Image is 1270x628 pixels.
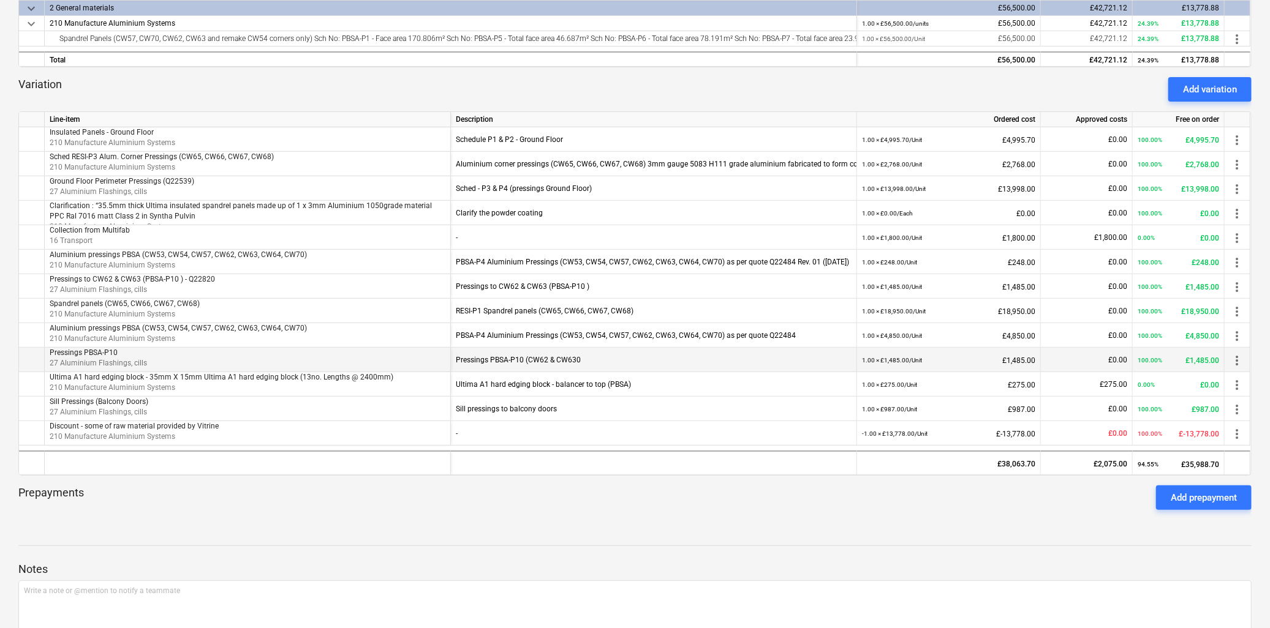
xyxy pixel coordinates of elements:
[862,372,1035,397] div: £275.00
[24,17,39,31] span: keyboard_arrow_down
[862,299,1035,324] div: £18,950.00
[862,185,926,192] small: 1.00 × £13,998.00 / Unit
[857,112,1041,127] div: Ordered cost
[50,31,852,46] div: Spandrel Panels (CW57, CW70, CW62, CW63 and remake CW54 corners only) Sch No: PBSA-P1 - Face area...
[1168,77,1252,102] button: Add variation
[1046,152,1127,176] div: £0.00
[50,128,154,136] span: Insulated Panels - Ground Floor
[50,163,175,171] span: 210 Manufacture Aluminium Systems
[1138,357,1162,364] small: 100.00%
[1138,299,1219,324] div: £18,950.00
[456,323,852,348] div: PBSA-P4 Aluminium Pressings (CW53, CW54, CW57, CW62, CW63, CW64, CW70) as per quote Q22484
[1133,112,1225,127] div: Free on order
[862,176,1035,201] div: £13,998.00
[1138,348,1219,373] div: £1,485.00
[50,250,307,259] span: Aluminium pressings PBSA (CW53, CW54, CW57, CW62, CW63, CW64, CW70)
[1046,299,1127,323] div: £0.00
[862,452,1035,476] div: £38,063.70
[50,310,175,318] span: 210 Manufacture Aluminium Systems
[1138,176,1219,201] div: £13,998.00
[1046,348,1127,372] div: £0.00
[1138,201,1219,226] div: £0.00
[1230,32,1244,47] span: more_vert
[1046,372,1127,397] div: £275.00
[1156,485,1252,510] button: Add prepayment
[1138,36,1158,42] small: 24.39%
[862,53,1035,68] div: £56,500.00
[1230,182,1244,196] span: more_vert
[1046,176,1127,201] div: £0.00
[50,299,200,308] span: Spandrel panels (CW65, CW66, CW67, CW68)
[50,201,432,220] span: Clarification : “35.5mm thick Ultima insulated spandrel panels made up of 1 x 3mm Aluminium 1050g...
[50,261,175,269] span: 210 Manufacture Aluminium Systems
[1138,274,1219,299] div: £1,485.00
[862,357,922,364] small: 1.00 × £1,485.00 / Unit
[1230,329,1244,343] span: more_vert
[1046,421,1127,446] div: £0.00
[1138,20,1158,27] small: 24.39%
[862,31,1035,47] div: £56,500.00
[862,20,929,27] small: 1.00 × £56,500.00 / units
[451,112,857,127] div: Description
[1046,452,1127,476] div: £2,075.00
[45,112,451,127] div: Line-item
[1138,452,1219,477] div: £35,988.70
[862,161,922,168] small: 1.00 × £2,768.00 / Unit
[1046,250,1127,274] div: £0.00
[1230,427,1244,441] span: more_vert
[1183,81,1237,97] div: Add variation
[862,381,917,388] small: 1.00 × £275.00 / Unit
[862,421,1035,446] div: £-13,778.00
[1046,31,1127,47] div: £42,721.12
[1230,231,1244,245] span: more_vert
[456,274,852,299] div: Pressings to CW62 & CW63 (PBSA-P10 )
[50,359,147,367] span: 27 Aluminium Flashings, cills
[862,234,922,241] small: 1.00 × £1,800.00 / Unit
[862,16,1035,31] div: £56,500.00
[862,323,1035,348] div: £4,850.00
[862,274,1035,299] div: £1,485.00
[456,201,852,225] div: Clarify the powder coating
[1138,397,1219,422] div: £987.00
[1138,372,1219,397] div: £0.00
[1138,53,1219,68] div: £13,778.88
[1138,323,1219,348] div: £4,850.00
[1046,127,1127,152] div: £0.00
[50,138,175,147] span: 210 Manufacture Aluminium Systems
[862,1,1035,16] div: £56,500.00
[862,397,1035,422] div: £987.00
[1230,378,1244,392] span: more_vert
[456,250,852,274] div: PBSA-P4 Aluminium Pressings (CW53, CW54, CW57, CW62, CW63, CW64, CW70) as per quote Q22484 Rev. 0...
[50,177,194,185] span: Ground Floor Perimeter Pressings (Q22539)
[1138,250,1219,275] div: £248.00
[862,250,1035,275] div: £248.00
[1046,201,1127,225] div: £0.00
[50,275,215,283] span: Pressings to CW62 & CW63 (PBSA-P10 ) - Q22820
[1138,161,1162,168] small: 100.00%
[50,236,93,245] span: 16 Transport
[862,201,1035,226] div: £0.00
[1138,234,1155,241] small: 0.00%
[862,259,917,266] small: 1.00 × £248.00 / Unit
[1138,406,1162,413] small: 100.00%
[50,187,147,196] span: 27 Aluminium Flashings, cills
[862,127,1035,152] div: £4,995.70
[1138,31,1219,47] div: £13,778.88
[1138,461,1158,468] small: 94.55%
[1138,185,1162,192] small: 100.00%
[862,283,922,290] small: 1.00 × £1,485.00 / Unit
[1230,402,1244,417] span: more_vert
[862,406,917,413] small: 1.00 × £987.00 / Unit
[1138,136,1162,143] small: 100.00%
[1138,283,1162,290] small: 100.00%
[1230,304,1244,319] span: more_vert
[1230,157,1244,172] span: more_vert
[1138,332,1162,339] small: 100.00%
[862,136,922,143] small: 1.00 × £4,995.70 / Unit
[1046,397,1127,421] div: £0.00
[50,285,147,294] span: 27 Aluminium Flashings, cills
[1230,280,1244,294] span: more_vert
[862,225,1035,250] div: £1,800.00
[1138,381,1155,388] small: 0.00%
[18,485,84,510] p: Prepayments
